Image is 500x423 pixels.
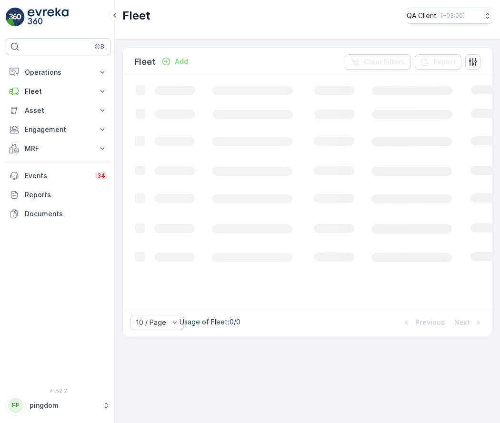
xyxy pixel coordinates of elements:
[6,63,111,82] button: Operations
[6,139,111,158] button: MRF
[28,8,69,27] img: logo_light-DOdMpM7g.png
[6,8,25,27] img: logo
[25,68,92,77] p: Operations
[407,11,437,20] p: QA Client
[25,190,107,200] p: Reports
[25,106,92,115] p: Asset
[25,209,107,219] p: Documents
[6,395,111,415] button: PPpingdom
[6,204,111,223] a: Documents
[415,54,461,70] button: Export
[415,318,445,327] p: Previous
[30,401,98,410] p: pingdom
[6,166,111,185] a: Events34
[345,54,411,70] button: Clear Filters
[8,398,23,413] div: PP
[25,144,92,153] p: MRF
[175,57,188,66] p: Add
[25,87,92,96] p: Fleet
[434,57,456,67] p: Export
[6,185,111,204] a: Reports
[134,55,156,69] p: Fleet
[407,8,492,24] button: QA Client(+03:00)
[440,12,465,20] p: ( +03:00 )
[6,388,111,393] span: v 1.52.2
[97,172,105,180] p: 34
[364,57,405,67] p: Clear Filters
[454,318,470,327] p: Next
[6,120,111,139] button: Engagement
[180,317,240,327] p: Usage of Fleet : 0/0
[6,82,111,101] button: Fleet
[95,43,104,50] p: ⌘B
[6,101,111,120] button: Asset
[158,56,192,67] button: Add
[122,8,150,23] p: Fleet
[25,125,92,134] p: Engagement
[453,317,484,328] button: Next
[25,171,90,181] p: Events
[401,317,446,328] button: Previous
